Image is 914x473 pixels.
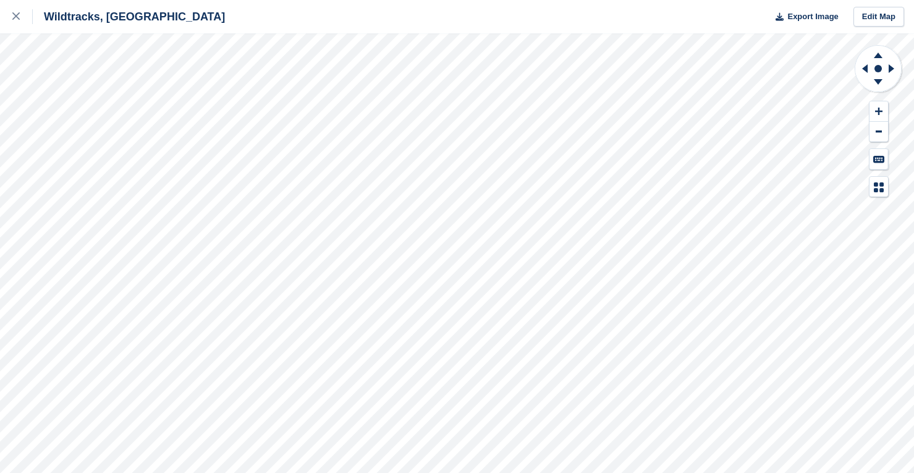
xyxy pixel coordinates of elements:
button: Export Image [768,7,839,27]
span: Export Image [787,11,838,23]
button: Zoom In [870,101,888,122]
button: Map Legend [870,177,888,197]
div: Wildtracks, [GEOGRAPHIC_DATA] [33,9,225,24]
a: Edit Map [853,7,904,27]
button: Keyboard Shortcuts [870,149,888,169]
button: Zoom Out [870,122,888,142]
